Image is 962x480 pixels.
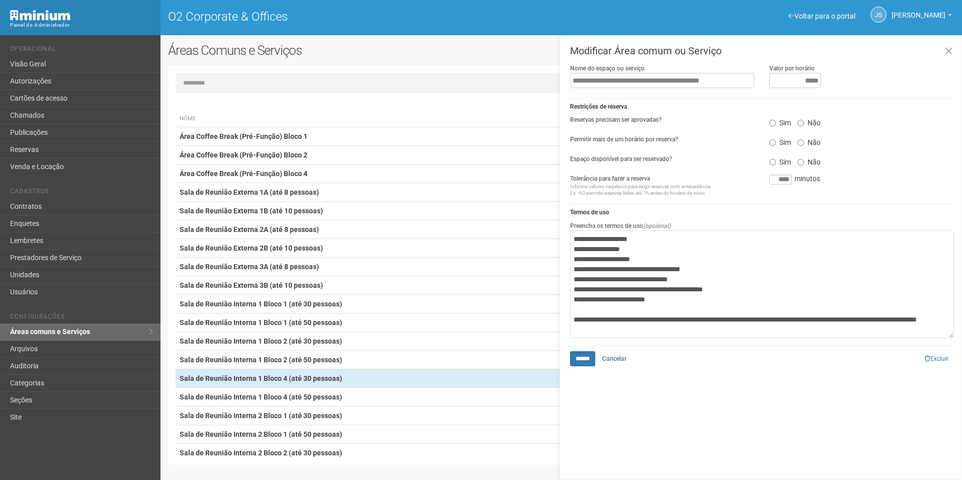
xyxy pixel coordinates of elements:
strong: Área Coffee Break (Pré-Função) Bloco 4 [180,170,307,178]
strong: Sala de Reunião Externa 2B (até 10 pessoas) [180,244,323,252]
input: Sim [769,159,776,166]
h5: Termos de uso [570,209,954,216]
span: Jeferson Souza [892,2,945,19]
strong: Sala de Reunião Externa 3A (até 8 pessoas) [180,263,319,271]
strong: Sala de Reunião Interna 1 Bloco 4 (até 30 pessoas) [180,374,342,382]
label: Tolerância para fazer a reserva [563,174,762,196]
small: Informe valores negativos para exigir reservas com antecedência. Ex: -60 permite reservas feitas ... [570,184,711,196]
label: Sim [769,115,791,127]
a: JS [870,7,887,23]
strong: Área Coffee Break (Pré-Função) Bloco 1 [180,132,307,140]
strong: Sala de Reunião Interna 1 Bloco 4 (até 50 pessoas) [180,393,342,401]
h1: O2 Corporate & Offices [168,10,554,23]
a: Voltar para o portal [788,12,855,20]
div: Painel do Administrador [10,21,153,30]
h2: Áreas Comuns e Serviços [168,43,487,58]
input: Não [797,159,804,166]
a: Excluir [919,351,954,366]
label: Valor por horário [769,64,815,73]
strong: Sala de Reunião Externa 1A (até 8 pessoas) [180,188,319,196]
label: Sim [769,154,791,167]
label: Reservas precisam ser aprovadas? [563,115,762,124]
h5: Restrições de reserva [570,104,954,110]
input: Não [797,120,804,126]
li: Cadastros [10,188,153,198]
div: minutos [762,174,895,185]
label: Não [797,115,821,127]
li: Configurações [10,313,153,324]
strong: Sala de Reunião Externa 3B (até 10 pessoas) [180,281,323,289]
input: Sim [769,139,776,146]
strong: Sala de Reunião Externa 1B (até 10 pessoas) [180,207,323,215]
strong: Sala de Reunião Interna 2 Bloco 1 (até 30 pessoas) [180,412,342,420]
label: Nome do espaço ou serviço [570,64,645,73]
strong: Sala de Reunião Interna 2 Bloco 2 (até 30 pessoas) [180,449,342,457]
th: Nome [176,111,725,127]
strong: Sala de Reunião Externa 2A (até 8 pessoas) [180,225,319,233]
a: Cancelar [597,351,632,366]
strong: Sala de Reunião Interna 1 Bloco 1 (até 30 pessoas) [180,300,342,308]
label: Sim [769,135,791,147]
input: Sim [769,120,776,126]
img: Minium [10,10,70,21]
input: Não [797,139,804,146]
h3: Modificar Área comum ou Serviço [570,46,954,56]
label: Permitir mais de um horário por reserva? [563,135,762,144]
label: Não [797,135,821,147]
label: Preencha os termos de uso [570,221,671,230]
strong: Área Coffee Break (Pré-Função) Bloco 2 [180,151,307,159]
label: Não [797,154,821,167]
strong: Sala de Reunião Interna 1 Bloco 1 (até 50 pessoas) [180,318,342,327]
em: (opcional) [643,222,671,229]
strong: Sala de Reunião Interna 1 Bloco 2 (até 50 pessoas) [180,356,342,364]
strong: Sala de Reunião Interna 1 Bloco 2 (até 30 pessoas) [180,337,342,345]
label: Espaço disponível para ser reservado? [563,154,762,164]
a: [PERSON_NAME] [892,13,952,21]
strong: Sala de Reunião Interna 2 Bloco 1 (até 50 pessoas) [180,430,342,438]
li: Operacional [10,45,153,56]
